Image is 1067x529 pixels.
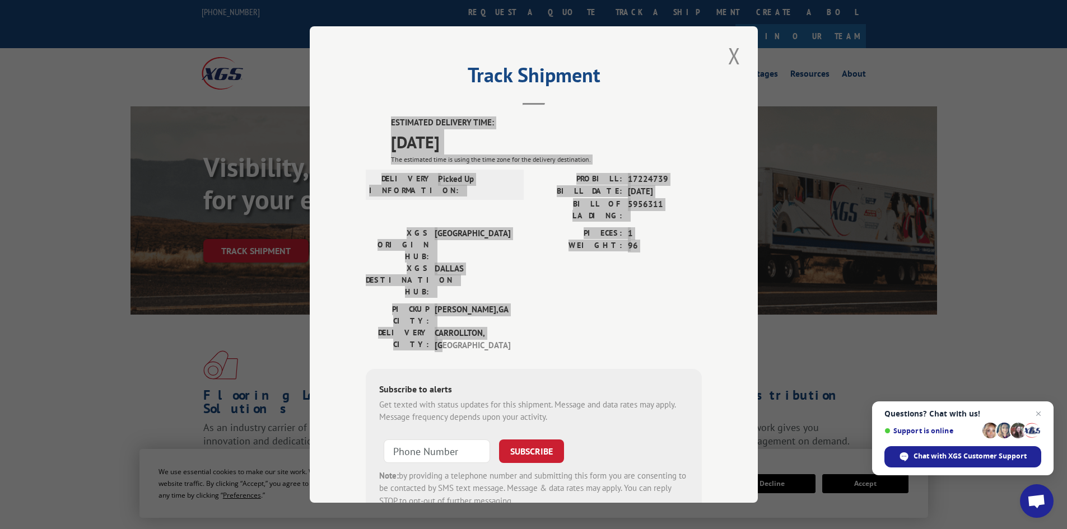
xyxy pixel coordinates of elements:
span: Picked Up [438,173,514,196]
div: Get texted with status updates for this shipment. Message and data rates may apply. Message frequ... [379,399,688,424]
span: 96 [628,240,702,252]
span: Questions? Chat with us! [884,409,1041,418]
label: DELIVERY INFORMATION: [369,173,432,196]
span: Chat with XGS Customer Support [884,446,1041,467]
span: Chat with XGS Customer Support [914,451,1027,461]
div: Subscribe to alerts [379,382,688,399]
div: by providing a telephone number and submitting this form you are consenting to be contacted by SM... [379,470,688,508]
button: SUBSCRIBE [499,439,564,463]
span: [DATE] [628,185,702,198]
label: XGS ORIGIN HUB: [366,227,429,263]
span: Support is online [884,427,979,435]
label: PICKUP CITY: [366,303,429,327]
span: 1 [628,227,702,240]
strong: Note: [379,470,399,481]
span: DALLAS [435,263,510,298]
span: 5956311 [628,198,702,222]
label: DELIVERY CITY: [366,327,429,352]
span: CARROLLTON , [GEOGRAPHIC_DATA] [435,327,510,352]
label: XGS DESTINATION HUB: [366,263,429,298]
span: [DATE] [391,129,702,155]
span: [GEOGRAPHIC_DATA] [435,227,510,263]
label: PIECES: [534,227,622,240]
a: Open chat [1020,484,1054,518]
label: BILL DATE: [534,185,622,198]
label: BILL OF LADING: [534,198,622,222]
div: The estimated time is using the time zone for the delivery destination. [391,155,702,165]
button: Close modal [725,40,744,71]
span: [PERSON_NAME] , GA [435,303,510,327]
label: ESTIMATED DELIVERY TIME: [391,116,702,129]
span: 17224739 [628,173,702,186]
input: Phone Number [384,439,490,463]
label: WEIGHT: [534,240,622,252]
label: PROBILL: [534,173,622,186]
h2: Track Shipment [366,67,702,88]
